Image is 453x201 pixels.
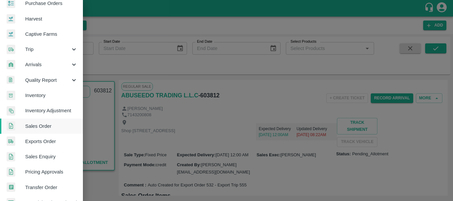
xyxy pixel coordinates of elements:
[7,136,15,146] img: shipments
[25,15,78,23] span: Harvest
[25,61,70,68] span: Arrivals
[25,46,70,53] span: Trip
[25,168,78,176] span: Pricing Approvals
[7,106,15,116] img: inventory
[7,60,15,70] img: whArrival
[25,107,78,114] span: Inventory Adjustment
[25,30,78,38] span: Captive Farms
[25,153,78,160] span: Sales Enquiry
[25,76,70,84] span: Quality Report
[25,184,78,191] span: Transfer Order
[7,152,15,162] img: sales
[25,123,78,130] span: Sales Order
[7,29,15,39] img: harvest
[7,121,15,131] img: sales
[25,138,78,145] span: Exports Order
[7,91,15,100] img: whInventory
[25,92,78,99] span: Inventory
[7,14,15,24] img: harvest
[7,76,15,84] img: qualityReport
[7,167,15,177] img: sales
[7,182,15,192] img: whTransfer
[7,45,15,54] img: delivery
